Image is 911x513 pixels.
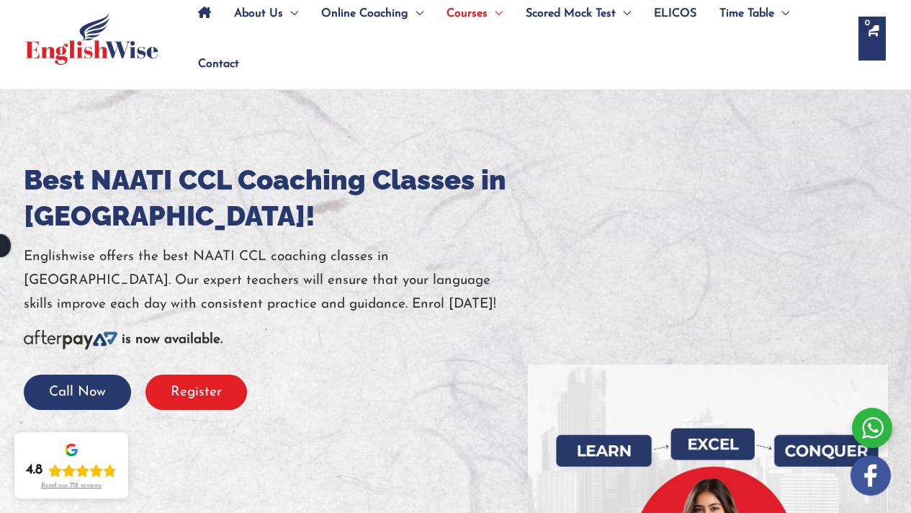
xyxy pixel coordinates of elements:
[858,17,886,61] a: View Shopping Cart, empty
[851,455,891,496] img: white-facebook.png
[145,385,247,399] a: Register
[145,375,247,410] button: Register
[24,385,131,399] a: Call Now
[41,482,102,490] div: Read our 718 reviews
[26,462,42,479] div: 4.8
[24,162,528,234] h1: Best NAATI CCL Coaching Classes in [GEOGRAPHIC_DATA]!
[25,13,158,65] img: cropped-ew-logo
[26,462,117,479] div: Rating: 4.8 out of 5
[24,330,117,349] img: Afterpay-Logo
[24,375,131,410] button: Call Now
[122,333,223,347] b: is now available.
[24,245,528,317] p: Englishwise offers the best NAATI CCL coaching classes in [GEOGRAPHIC_DATA]. Our expert teachers ...
[187,39,239,89] a: Contact
[198,39,239,89] span: Contact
